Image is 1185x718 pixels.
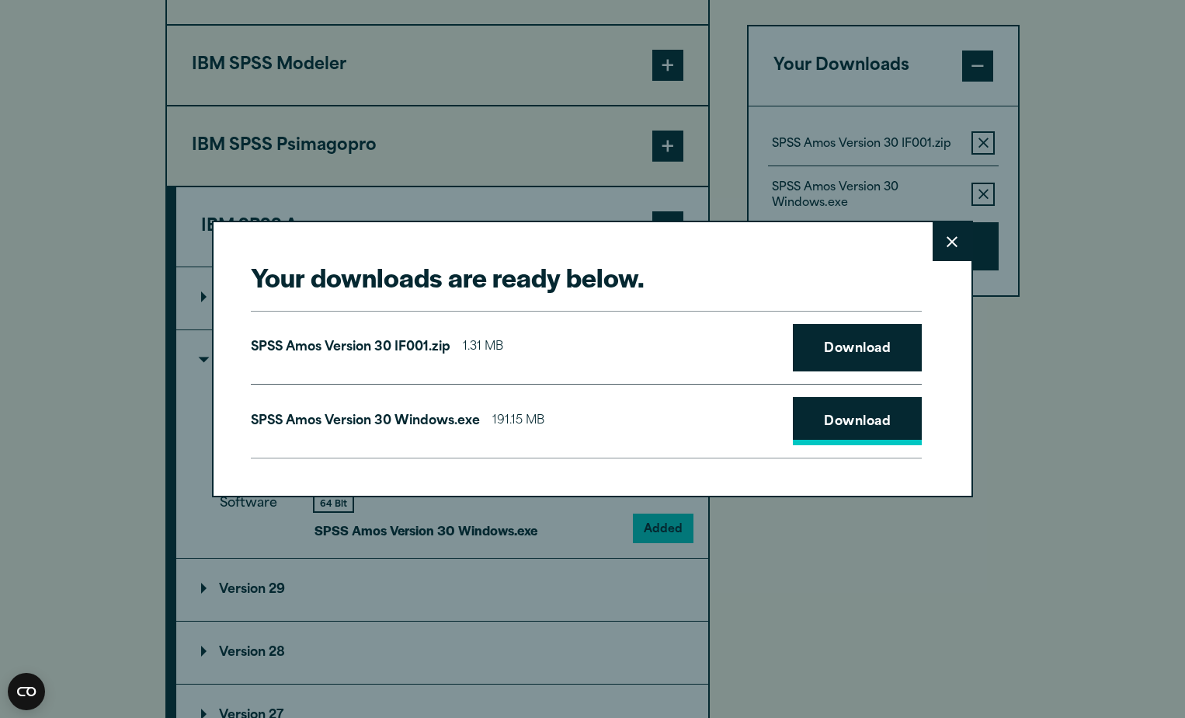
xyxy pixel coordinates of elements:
p: SPSS Amos Version 30 Windows.exe [251,410,480,433]
p: SPSS Amos Version 30 IF001.zip [251,336,450,359]
span: 191.15 MB [492,410,544,433]
h2: Your downloads are ready below. [251,260,922,295]
button: Open CMP widget [8,673,45,710]
span: 1.31 MB [463,336,503,359]
a: Download [793,324,922,372]
a: Download [793,397,922,445]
